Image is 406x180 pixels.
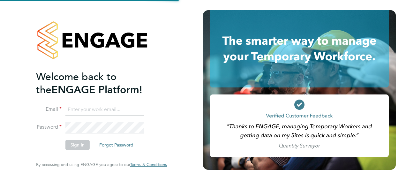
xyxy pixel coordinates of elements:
button: Forgot Password [94,140,139,150]
span: By accessing and using ENGAGE you agree to our [36,162,167,167]
a: Terms & Conditions [130,162,167,167]
span: Welcome back to the [36,71,117,96]
input: Enter your work email... [65,104,144,116]
button: Sign In [65,140,90,150]
label: Password [36,124,62,131]
label: Email [36,106,62,113]
h2: ENGAGE Platform! [36,70,161,96]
